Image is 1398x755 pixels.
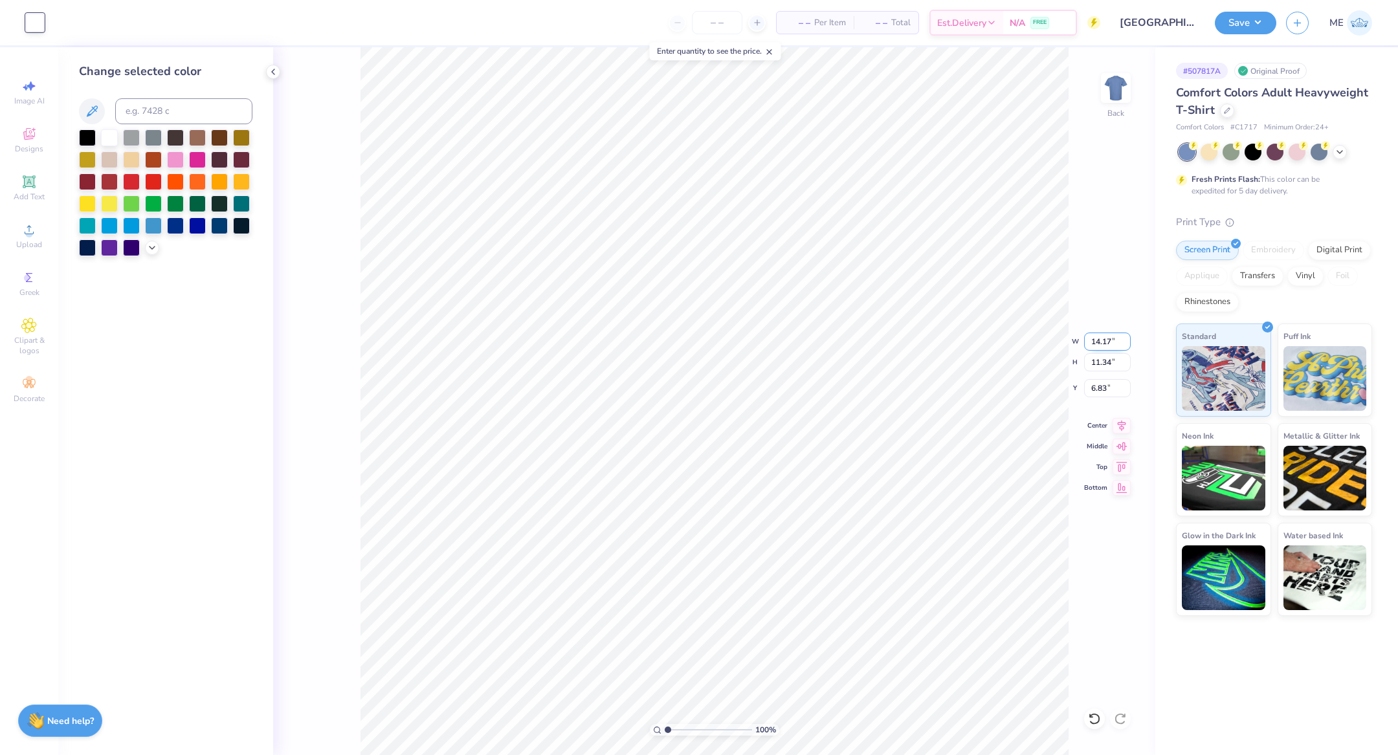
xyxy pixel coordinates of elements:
[1192,173,1351,197] div: This color can be expedited for 5 day delivery.
[6,335,52,356] span: Clipart & logos
[1329,10,1372,36] a: ME
[1084,483,1107,492] span: Bottom
[1084,463,1107,472] span: Top
[1329,16,1344,30] span: ME
[14,191,45,202] span: Add Text
[1232,267,1283,286] div: Transfers
[1176,267,1228,286] div: Applique
[1176,122,1224,133] span: Comfort Colors
[1264,122,1329,133] span: Minimum Order: 24 +
[1234,63,1307,79] div: Original Proof
[1182,545,1265,610] img: Glow in the Dark Ink
[1033,18,1047,27] span: FREE
[1107,107,1124,119] div: Back
[115,98,252,124] input: e.g. 7428 c
[1182,446,1265,510] img: Neon Ink
[1182,329,1216,343] span: Standard
[14,96,45,106] span: Image AI
[1283,329,1311,343] span: Puff Ink
[1283,446,1367,510] img: Metallic & Glitter Ink
[1084,442,1107,451] span: Middle
[891,16,911,30] span: Total
[1084,421,1107,430] span: Center
[19,287,39,298] span: Greek
[1192,174,1260,184] strong: Fresh Prints Flash:
[1182,429,1214,443] span: Neon Ink
[15,144,43,154] span: Designs
[79,63,252,80] div: Change selected color
[861,16,887,30] span: – –
[1287,267,1324,286] div: Vinyl
[1176,85,1368,118] span: Comfort Colors Adult Heavyweight T-Shirt
[1283,545,1367,610] img: Water based Ink
[47,715,94,727] strong: Need help?
[1182,346,1265,411] img: Standard
[1283,529,1343,542] span: Water based Ink
[1230,122,1258,133] span: # C1717
[1182,529,1256,542] span: Glow in the Dark Ink
[16,239,42,250] span: Upload
[1110,10,1205,36] input: Untitled Design
[1347,10,1372,36] img: Maria Espena
[1215,12,1276,34] button: Save
[937,16,986,30] span: Est. Delivery
[1243,241,1304,260] div: Embroidery
[784,16,810,30] span: – –
[1103,75,1129,101] img: Back
[650,42,781,60] div: Enter quantity to see the price.
[1010,16,1025,30] span: N/A
[1283,429,1360,443] span: Metallic & Glitter Ink
[1308,241,1371,260] div: Digital Print
[755,724,776,736] span: 100 %
[692,11,742,34] input: – –
[14,393,45,404] span: Decorate
[814,16,846,30] span: Per Item
[1283,346,1367,411] img: Puff Ink
[1176,63,1228,79] div: # 507817A
[1327,267,1358,286] div: Foil
[1176,292,1239,312] div: Rhinestones
[1176,215,1372,230] div: Print Type
[1176,241,1239,260] div: Screen Print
